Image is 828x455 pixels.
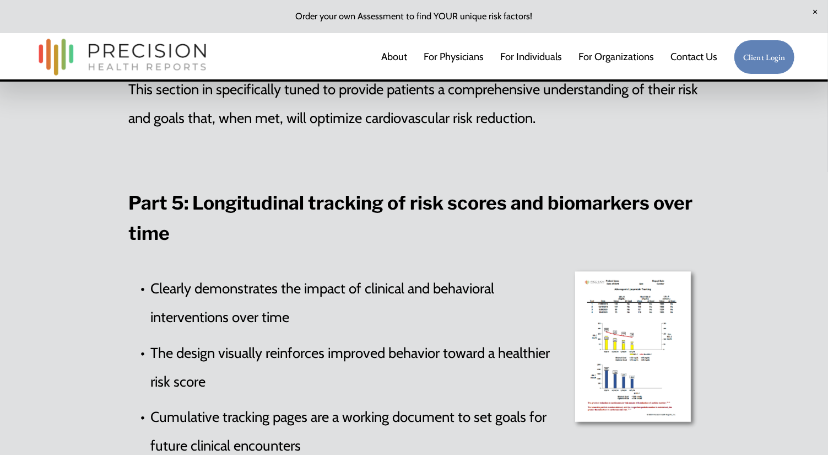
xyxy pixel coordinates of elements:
[128,191,696,244] strong: Part 5: Longitudinal tracking of risk scores and biomarkers over time
[424,46,484,68] a: For Physicians
[578,46,654,68] a: folder dropdown
[381,46,407,68] a: About
[630,314,828,455] iframe: Chat Widget
[150,274,700,331] p: Clearly demonstrates the impact of clinical and behavioral interventions over time
[670,46,717,68] a: Contact Us
[128,75,700,132] p: This section in specifically tuned to provide patients a comprehensive understanding of their ris...
[33,34,212,81] img: Precision Health Reports
[150,339,700,396] p: The design visually reinforces improved behavior toward a healthier risk score
[734,40,795,74] a: Client Login
[578,47,654,67] span: For Organizations
[500,46,562,68] a: For Individuals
